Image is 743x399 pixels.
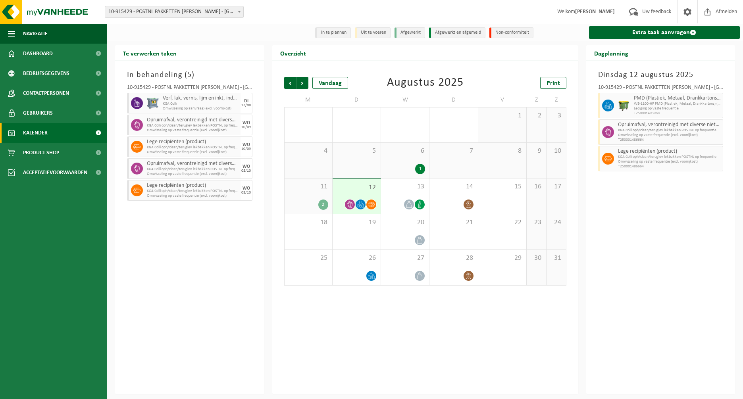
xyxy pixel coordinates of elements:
span: Vorige [284,77,296,89]
span: WB-1100-HP PMD (Plastiek, Metaal, Drankkartons) (bedrijven) [634,102,721,106]
span: 8 [482,147,522,155]
span: 17 [551,182,562,191]
div: 10/09 [241,125,251,129]
span: 30 [531,254,542,263]
td: D [429,93,478,107]
div: WO [243,142,250,147]
span: 5 [337,147,377,155]
span: 4 [289,147,328,155]
div: 10-915429 - POSTNL PAKKETTEN [PERSON_NAME] - [GEOGRAPHIC_DATA] [127,85,252,93]
span: Omwisseling op vaste frequentie (excl. voorrijkost) [147,172,239,176]
td: M [284,93,333,107]
span: 10-915429 - POSTNL PAKKETTEN BELGIE EVERGEM - EVERGEM [105,6,244,18]
li: Afgewerkt [395,27,425,38]
span: Lege recipiënten (product) [147,182,239,189]
span: 28 [433,254,474,263]
h2: Overzicht [272,45,314,61]
span: Lediging op vaste frequentie [634,106,721,111]
span: 1 [482,111,522,120]
span: 13 [385,182,425,191]
span: KGA Colli [163,102,239,106]
div: Augustus 2025 [387,77,464,89]
span: Omwisseling op vaste frequentie (excl. voorrijkost) [618,159,721,164]
div: 10-915429 - POSTNL PAKKETTEN [PERSON_NAME] - [GEOGRAPHIC_DATA] [598,85,724,93]
span: 23 [531,218,542,227]
span: 19 [337,218,377,227]
span: 5 [187,71,192,79]
div: Vandaag [312,77,348,89]
span: 24 [551,218,562,227]
td: V [478,93,527,107]
span: 7 [433,147,474,155]
div: 08/10 [241,191,251,195]
span: 26 [337,254,377,263]
td: D [333,93,381,107]
img: WB-1100-HPE-GN-50 [618,100,630,111]
h2: Te verwerken taken [115,45,185,61]
li: Afgewerkt en afgemeld [429,27,485,38]
span: PMD (Plastiek, Metaal, Drankkartons) (bedrijven) [634,95,721,102]
span: 3 [551,111,562,120]
span: 20 [385,218,425,227]
span: KGA Colli oph/clean/teruglev lekbakken POSTNL op frequentie [618,155,721,159]
div: 08/10 [241,169,251,173]
span: 6 [385,147,425,155]
span: KGA Colli oph/clean/teruglev lekbakken POSTNL op frequentie [147,123,239,128]
td: W [381,93,429,107]
span: Opruimafval, verontreinigd met diverse niet-gevaarlijke afvalstoffen [147,161,239,167]
td: Z [547,93,566,107]
span: 31 [551,254,562,263]
span: T250001486664 [618,138,721,142]
span: 29 [482,254,522,263]
span: Omwisseling op vaste frequentie (excl. voorrijkost) [618,133,721,138]
span: 2 [531,111,542,120]
span: KGA Colli oph/clean/teruglev lekbakken POSTNL op frequentie [147,145,239,150]
span: 15 [482,182,522,191]
a: Print [540,77,566,89]
span: 9 [531,147,542,155]
span: Contactpersonen [23,83,69,103]
span: Opruimafval, verontreinigd met diverse niet-gevaarlijke afvalstoffen [147,117,239,123]
span: Product Shop [23,143,59,163]
a: Extra taak aanvragen [589,26,740,39]
span: 27 [385,254,425,263]
span: Omwisseling op vaste frequentie (excl. voorrijkost) [147,128,239,133]
span: 18 [289,218,328,227]
div: WO [243,121,250,125]
span: Acceptatievoorwaarden [23,163,87,182]
span: 22 [482,218,522,227]
div: 2 [318,199,328,210]
span: Lege recipiënten (product) [147,139,239,145]
span: 11 [289,182,328,191]
span: Omwisseling op vaste frequentie (excl. voorrijkost) [147,150,239,155]
h2: Dagplanning [586,45,636,61]
h3: In behandeling ( ) [127,69,252,81]
span: 16 [531,182,542,191]
div: WO [243,164,250,169]
span: 10-915429 - POSTNL PAKKETTEN BELGIE EVERGEM - EVERGEM [105,6,243,17]
li: In te plannen [315,27,351,38]
span: Omwisseling op vaste frequentie (excl. voorrijkost) [147,194,239,198]
img: PB-AP-0800-MET-02-01 [147,97,159,109]
li: Non-conformiteit [489,27,533,38]
span: Print [547,80,560,86]
span: Bedrijfsgegevens [23,63,69,83]
span: 25 [289,254,328,263]
div: 1 [415,164,425,174]
span: Kalender [23,123,48,143]
li: Uit te voeren [355,27,391,38]
td: Z [527,93,547,107]
span: Gebruikers [23,103,53,123]
div: WO [243,186,250,191]
span: 21 [433,218,474,227]
span: Verf, lak, vernis, lijm en inkt, industrieel in kleinverpakking [163,95,239,102]
div: 10/09 [241,147,251,151]
span: KGA Colli oph/clean/teruglev lekbakken POSTNL op frequentie [147,167,239,172]
span: Lege recipiënten (product) [618,148,721,155]
span: Opruimafval, verontreinigd met diverse niet-gevaarlijke afvalstoffen [618,122,721,128]
div: 12/08 [241,104,251,107]
span: Dashboard [23,44,53,63]
h3: Dinsdag 12 augustus 2025 [598,69,724,81]
span: T250001493968 [634,111,721,116]
span: 14 [433,182,474,191]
